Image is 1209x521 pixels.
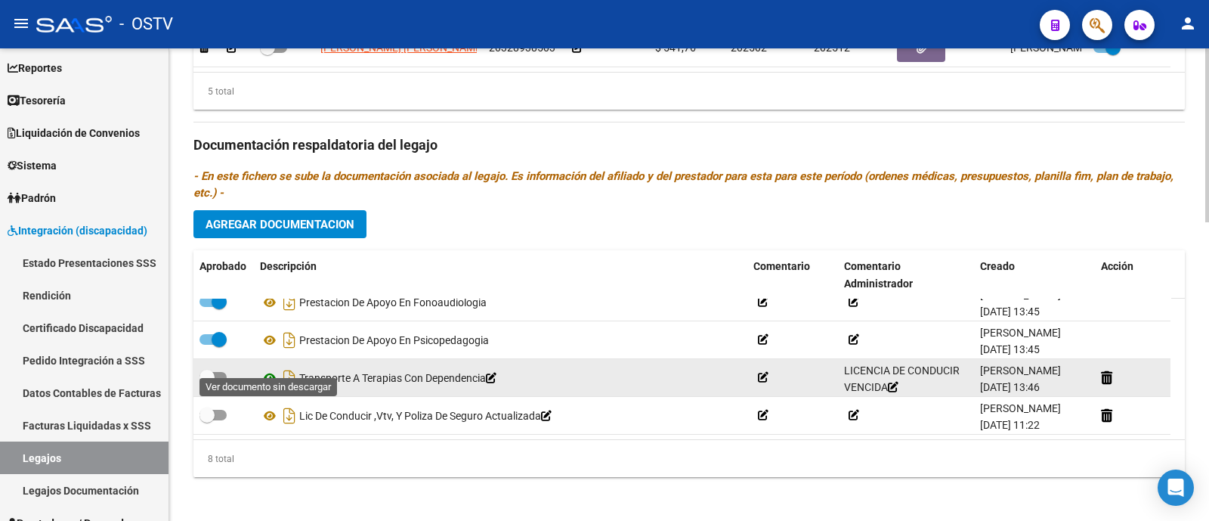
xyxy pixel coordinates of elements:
[1101,260,1133,272] span: Acción
[280,366,299,390] i: Descargar documento
[980,419,1040,431] span: [DATE] 11:22
[199,260,246,272] span: Aprobado
[8,190,56,206] span: Padrón
[12,14,30,33] mat-icon: menu
[193,169,1173,200] i: - En este fichero se sube la documentación asociada al legajo. Es información del afiliado y del ...
[260,290,741,315] div: Prestacion De Apoyo En Fonoaudiologia
[1179,14,1197,33] mat-icon: person
[260,260,317,272] span: Descripción
[980,305,1040,318] span: [DATE] 13:45
[844,364,960,394] span: LICENCIA DE CONDUCIR VENCIDA
[8,157,57,174] span: Sistema
[980,402,1061,414] span: [PERSON_NAME]
[8,125,140,141] span: Liquidación de Convenios
[206,218,354,231] span: Agregar Documentacion
[8,60,62,76] span: Reportes
[980,381,1040,393] span: [DATE] 13:46
[260,404,741,428] div: Lic De Conducir ,Vtv, Y Poliza De Seguro Actualizada
[980,343,1040,355] span: [DATE] 13:45
[193,210,366,238] button: Agregar Documentacion
[193,451,234,467] div: 8 total
[747,250,838,300] datatable-header-cell: Comentario
[1095,250,1170,300] datatable-header-cell: Acción
[193,250,254,300] datatable-header-cell: Aprobado
[280,404,299,428] i: Descargar documento
[254,250,747,300] datatable-header-cell: Descripción
[974,250,1095,300] datatable-header-cell: Creado
[844,260,913,290] span: Comentario Administrador
[8,92,66,109] span: Tesorería
[838,250,974,300] datatable-header-cell: Comentario Administrador
[280,290,299,315] i: Descargar documento
[193,83,234,100] div: 5 total
[753,260,810,272] span: Comentario
[1158,470,1194,506] div: Open Intercom Messenger
[980,260,1015,272] span: Creado
[980,327,1061,339] span: [PERSON_NAME]
[280,328,299,352] i: Descargar documento
[260,328,741,352] div: Prestacion De Apoyo En Psicopedagogia
[260,366,741,390] div: Transporte A Terapias Con Dependencia
[980,289,1061,301] span: [PERSON_NAME]
[980,364,1061,377] span: [PERSON_NAME]
[193,135,1185,156] h3: Documentación respaldatoria del legajo
[119,8,173,41] span: - OSTV
[8,222,147,239] span: Integración (discapacidad)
